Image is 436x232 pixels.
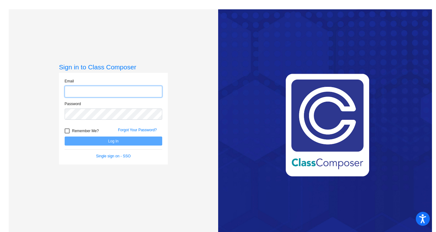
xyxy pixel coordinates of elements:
span: Remember Me? [72,127,99,135]
button: Log In [65,137,162,146]
label: Password [65,101,81,107]
a: Single sign on - SSO [96,154,131,158]
a: Forgot Your Password? [118,128,157,132]
label: Email [65,78,74,84]
h3: Sign in to Class Composer [59,63,168,71]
